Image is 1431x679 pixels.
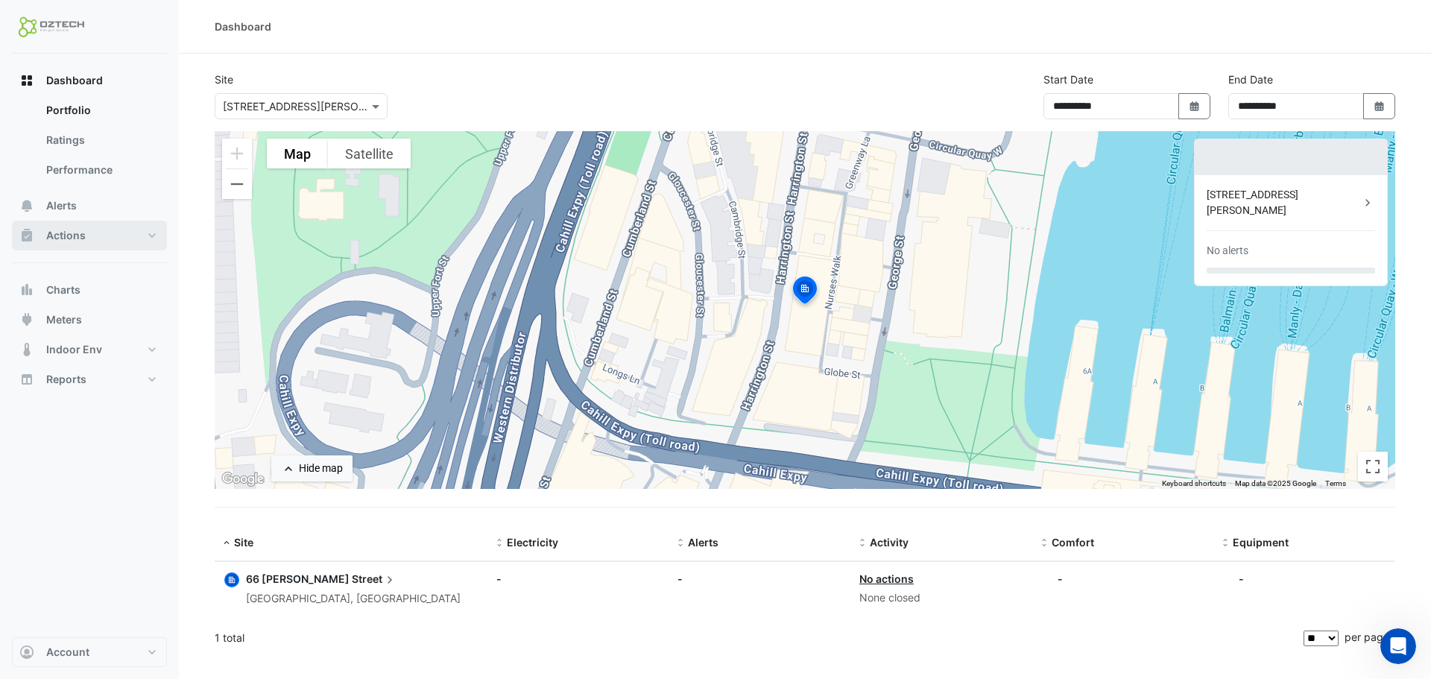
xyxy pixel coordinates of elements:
[215,619,1301,657] div: 1 total
[1233,536,1289,549] span: Equipment
[507,536,558,549] span: Electricity
[1380,628,1416,664] iframe: Intercom live chat
[46,372,86,387] span: Reports
[352,571,397,587] span: Street
[1228,72,1273,87] label: End Date
[1373,100,1386,113] fa-icon: Select Date
[19,198,34,213] app-icon: Alerts
[19,282,34,297] app-icon: Charts
[218,470,268,489] a: Open this area in Google Maps (opens a new window)
[1235,479,1316,487] span: Map data ©2025 Google
[859,590,1023,607] div: None closed
[19,312,34,327] app-icon: Meters
[246,572,350,585] span: 66 [PERSON_NAME]
[1058,571,1063,587] div: -
[46,312,82,327] span: Meters
[19,372,34,387] app-icon: Reports
[215,72,233,87] label: Site
[328,139,411,168] button: Show satellite imagery
[46,73,103,88] span: Dashboard
[46,342,102,357] span: Indoor Env
[34,95,167,125] a: Portfolio
[246,590,461,607] div: [GEOGRAPHIC_DATA], [GEOGRAPHIC_DATA]
[1239,571,1244,587] div: -
[222,169,252,199] button: Zoom out
[12,95,167,191] div: Dashboard
[46,228,86,243] span: Actions
[12,275,167,305] button: Charts
[46,282,80,297] span: Charts
[1358,452,1388,481] button: Toggle fullscreen view
[12,66,167,95] button: Dashboard
[688,536,718,549] span: Alerts
[46,645,89,660] span: Account
[271,455,353,481] button: Hide map
[299,461,343,476] div: Hide map
[1188,100,1201,113] fa-icon: Select Date
[1207,187,1360,218] div: [STREET_ADDRESS][PERSON_NAME]
[19,228,34,243] app-icon: Actions
[34,125,167,155] a: Ratings
[1043,72,1093,87] label: Start Date
[19,342,34,357] app-icon: Indoor Env
[19,73,34,88] app-icon: Dashboard
[870,536,909,549] span: Activity
[496,571,660,587] div: -
[1345,631,1389,643] span: per page
[218,470,268,489] img: Google
[222,139,252,168] button: Zoom in
[1207,243,1248,259] div: No alerts
[12,335,167,364] button: Indoor Env
[12,305,167,335] button: Meters
[34,155,167,185] a: Performance
[12,364,167,394] button: Reports
[215,19,271,34] div: Dashboard
[46,198,77,213] span: Alerts
[12,221,167,250] button: Actions
[789,274,821,310] img: site-pin-selected.svg
[1325,479,1346,487] a: Terms (opens in new tab)
[677,571,841,587] div: -
[1052,536,1094,549] span: Comfort
[234,536,253,549] span: Site
[12,637,167,667] button: Account
[12,191,167,221] button: Alerts
[1162,479,1226,489] button: Keyboard shortcuts
[18,12,85,42] img: Company Logo
[267,139,328,168] button: Show street map
[859,572,914,585] a: No actions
